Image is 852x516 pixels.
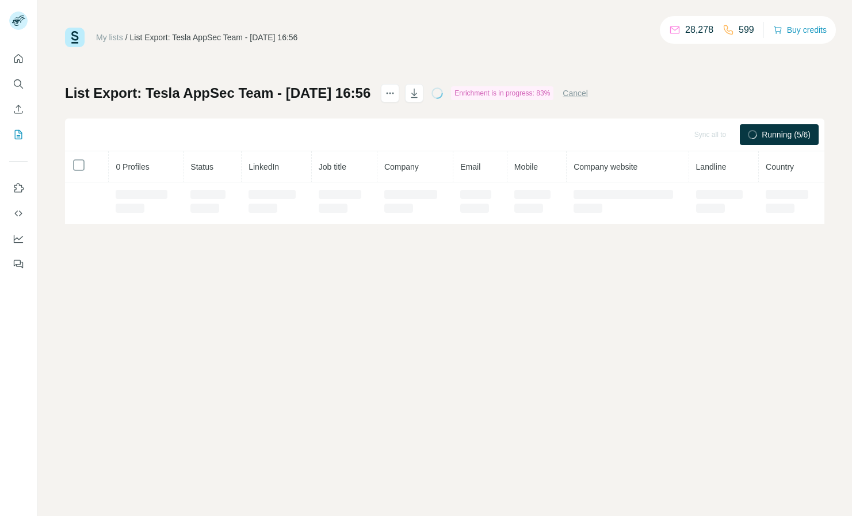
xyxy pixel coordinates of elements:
span: Job title [319,162,346,171]
span: Status [190,162,213,171]
span: Email [460,162,480,171]
span: Running (5/6) [762,129,811,140]
button: Feedback [9,254,28,274]
button: Cancel [563,87,588,99]
h1: List Export: Tesla AppSec Team - [DATE] 16:56 [65,84,370,102]
button: Use Surfe API [9,203,28,224]
span: 0 Profiles [116,162,149,171]
p: 28,278 [685,23,713,37]
span: Company website [574,162,637,171]
a: My lists [96,33,123,42]
button: My lists [9,124,28,145]
img: Surfe Logo [65,28,85,47]
span: Landline [696,162,727,171]
span: Mobile [514,162,538,171]
button: Dashboard [9,228,28,249]
div: Enrichment is in progress: 83% [451,86,553,100]
p: 599 [739,23,754,37]
button: Enrich CSV [9,99,28,120]
span: LinkedIn [249,162,279,171]
li: / [125,32,128,43]
button: Search [9,74,28,94]
span: Country [766,162,794,171]
button: actions [381,84,399,102]
button: Quick start [9,48,28,69]
button: Use Surfe on LinkedIn [9,178,28,198]
button: Buy credits [773,22,827,38]
div: List Export: Tesla AppSec Team - [DATE] 16:56 [130,32,298,43]
span: Company [384,162,419,171]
